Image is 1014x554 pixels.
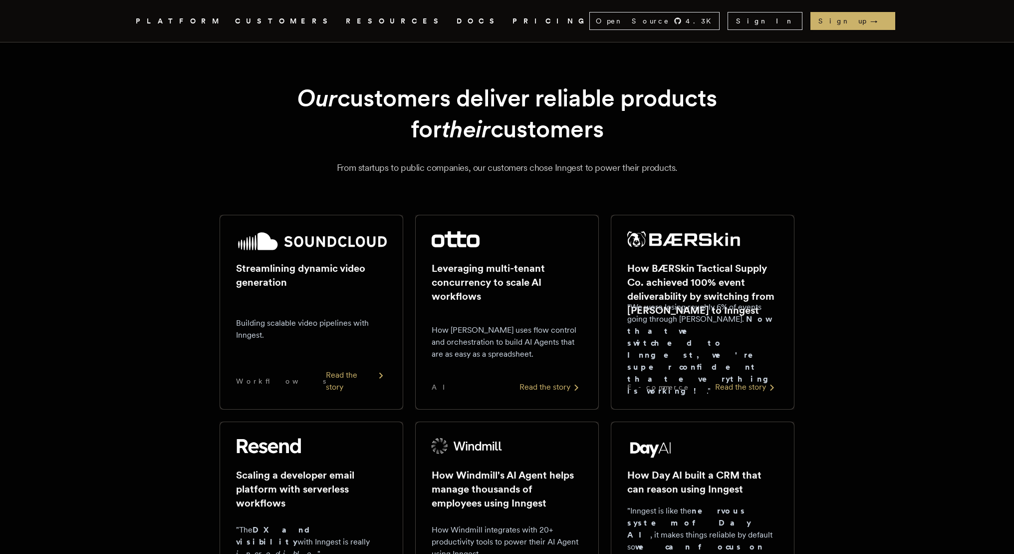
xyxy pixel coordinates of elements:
[512,15,589,27] a: PRICING
[442,114,491,143] em: their
[244,82,770,145] h1: customers deliver reliable products for customers
[432,438,503,454] img: Windmill
[297,83,337,112] em: Our
[627,261,778,317] h2: How BÆRSkin Tactical Supply Co. achieved 100% event deliverability by switching from [PERSON_NAME...
[236,468,387,510] h2: Scaling a developer email platform with serverless workflows
[236,438,301,454] img: Resend
[596,16,670,26] span: Open Source
[627,231,740,247] img: BÆRSkin Tactical Supply Co.
[432,231,480,247] img: Otto
[220,215,403,410] a: SoundCloud logoStreamlining dynamic video generationBuilding scalable video pipelines with Innges...
[715,381,778,393] div: Read the story
[627,468,778,496] h2: How Day AI built a CRM that can reason using Inngest
[236,317,387,341] p: Building scalable video pipelines with Inngest.
[627,301,778,397] p: "We were losing roughly 6% of events going through [PERSON_NAME]. ."
[236,261,387,289] h2: Streamlining dynamic video generation
[457,15,501,27] a: DOCS
[236,231,387,251] img: SoundCloud
[432,468,582,510] h2: How Windmill's AI Agent helps manage thousands of employees using Inngest
[148,161,866,175] p: From startups to public companies, our customers chose Inngest to power their products.
[627,506,751,540] strong: nervous system of Day AI
[728,12,802,30] a: Sign In
[686,16,717,26] span: 4.3 K
[235,15,334,27] a: CUSTOMERS
[415,215,599,410] a: Otto logoLeveraging multi-tenant concurrency to scale AI workflowsHow [PERSON_NAME] uses flow con...
[432,324,582,360] p: How [PERSON_NAME] uses flow control and orchestration to build AI Agents that are as easy as a sp...
[519,381,582,393] div: Read the story
[627,314,776,396] strong: Now that we switched to Inngest, we're super confident that everything is working!
[432,261,582,303] h2: Leveraging multi-tenant concurrency to scale AI workflows
[136,15,223,27] button: PLATFORM
[627,438,674,458] img: Day AI
[870,16,887,26] span: →
[326,369,387,393] div: Read the story
[810,12,895,30] a: Sign up
[611,215,794,410] a: BÆRSkin Tactical Supply Co. logoHow BÆRSkin Tactical Supply Co. achieved 100% event deliverabilit...
[432,382,454,392] span: AI
[346,15,445,27] button: RESOURCES
[236,525,318,547] strong: DX and visibility
[236,376,326,386] span: Workflows
[627,382,689,392] span: E-commerce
